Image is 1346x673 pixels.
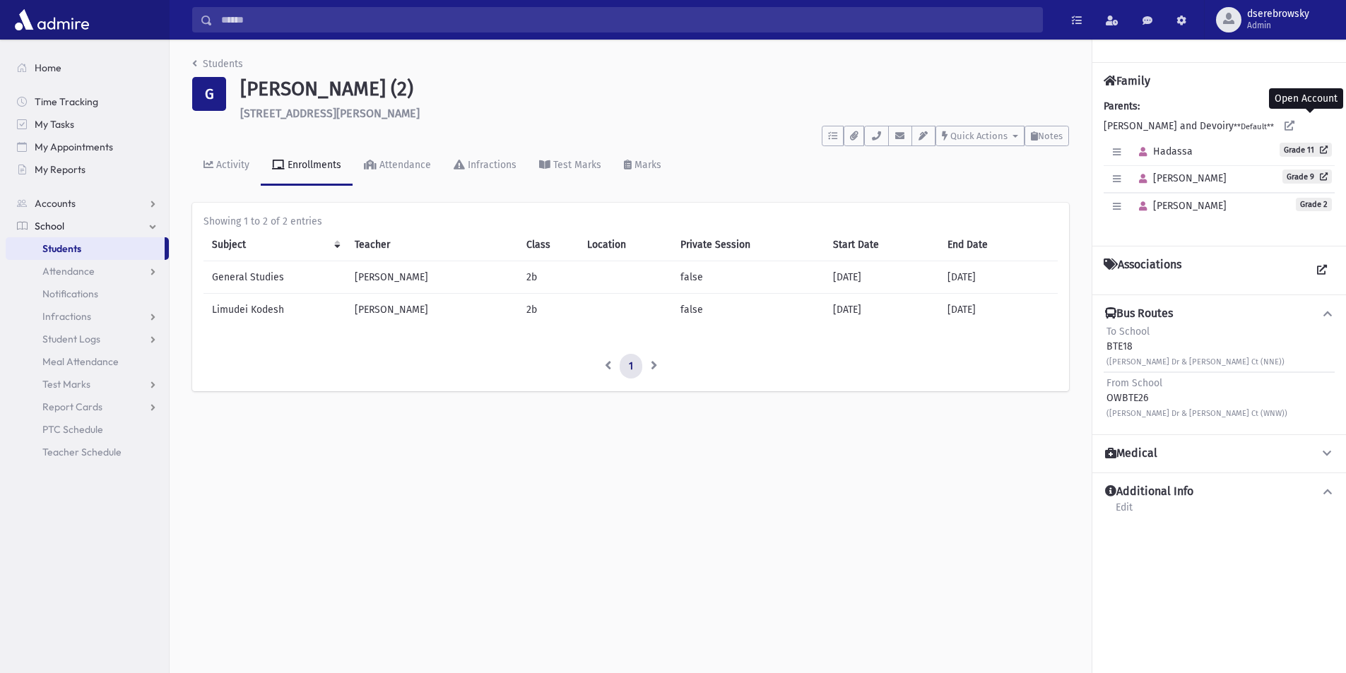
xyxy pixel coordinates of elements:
[1247,20,1309,31] span: Admin
[1115,499,1133,525] a: Edit
[346,261,518,293] td: [PERSON_NAME]
[1106,376,1287,420] div: OWBTE26
[11,6,93,34] img: AdmirePro
[1104,74,1150,88] h4: Family
[672,293,825,326] td: false
[6,113,169,136] a: My Tasks
[579,229,672,261] th: Location
[42,378,90,391] span: Test Marks
[6,136,169,158] a: My Appointments
[240,107,1069,120] h6: [STREET_ADDRESS][PERSON_NAME]
[213,7,1042,32] input: Search
[518,261,579,293] td: 2b
[6,237,165,260] a: Students
[1025,126,1069,146] button: Notes
[285,159,341,171] div: Enrollments
[1104,258,1181,283] h4: Associations
[672,229,825,261] th: Private Session
[42,446,122,458] span: Teacher Schedule
[42,242,81,255] span: Students
[346,229,518,261] th: Teacher
[6,395,169,418] a: Report Cards
[620,354,642,379] a: 1
[42,423,103,436] span: PTC Schedule
[203,229,346,261] th: Subject
[632,159,661,171] div: Marks
[35,95,98,108] span: Time Tracking
[613,146,673,186] a: Marks
[192,58,243,70] a: Students
[42,355,119,368] span: Meal Attendance
[35,220,64,232] span: School
[465,159,516,171] div: Infractions
[261,146,353,186] a: Enrollments
[1106,324,1285,369] div: BTE18
[6,441,169,463] a: Teacher Schedule
[1104,306,1335,321] button: Bus Routes
[35,197,76,210] span: Accounts
[1106,409,1287,418] small: ([PERSON_NAME] Dr & [PERSON_NAME] Ct (WNW))
[939,229,1058,261] th: End Date
[6,350,169,373] a: Meal Attendance
[346,293,518,326] td: [PERSON_NAME]
[6,260,169,282] a: Attendance
[1105,446,1157,461] h4: Medical
[1309,258,1335,283] a: View all Associations
[6,418,169,441] a: PTC Schedule
[528,146,613,186] a: Test Marks
[1296,198,1332,211] span: Grade 2
[1105,484,1193,499] h4: Additional Info
[825,229,938,261] th: Start Date
[1105,306,1173,321] h4: Bus Routes
[192,56,243,77] nav: breadcrumb
[1133,145,1193,157] span: Hadassa
[1104,100,1140,112] b: Parents:
[192,77,226,111] div: G
[1104,446,1335,461] button: Medical
[825,293,938,326] td: [DATE]
[6,328,169,350] a: Student Logs
[377,159,431,171] div: Attendance
[35,163,85,176] span: My Reports
[1247,8,1309,20] span: dserebrowsky
[6,305,169,328] a: Infractions
[213,159,249,171] div: Activity
[42,333,100,345] span: Student Logs
[1104,99,1335,234] div: [PERSON_NAME] and Devoiry
[203,214,1058,229] div: Showing 1 to 2 of 2 entries
[6,373,169,395] a: Test Marks
[1282,169,1332,184] a: Grade 9
[950,131,1008,141] span: Quick Actions
[825,261,938,293] td: [DATE]
[203,261,346,293] td: General Studies
[1106,357,1285,367] small: ([PERSON_NAME] Dr & [PERSON_NAME] Ct (NNE))
[672,261,825,293] td: false
[1133,172,1227,184] span: [PERSON_NAME]
[6,158,169,181] a: My Reports
[935,126,1025,146] button: Quick Actions
[6,282,169,305] a: Notifications
[939,293,1058,326] td: [DATE]
[1106,326,1150,338] span: To School
[518,293,579,326] td: 2b
[442,146,528,186] a: Infractions
[240,77,1069,101] h1: [PERSON_NAME] (2)
[42,400,102,413] span: Report Cards
[35,118,74,131] span: My Tasks
[35,61,61,74] span: Home
[1280,143,1332,157] a: Grade 11
[1106,377,1162,389] span: From School
[6,192,169,215] a: Accounts
[1269,88,1343,109] div: Open Account
[203,293,346,326] td: Limudei Kodesh
[1038,131,1063,141] span: Notes
[35,141,113,153] span: My Appointments
[550,159,601,171] div: Test Marks
[42,265,95,278] span: Attendance
[192,146,261,186] a: Activity
[1133,200,1227,212] span: [PERSON_NAME]
[6,90,169,113] a: Time Tracking
[1104,484,1335,499] button: Additional Info
[939,261,1058,293] td: [DATE]
[42,310,91,323] span: Infractions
